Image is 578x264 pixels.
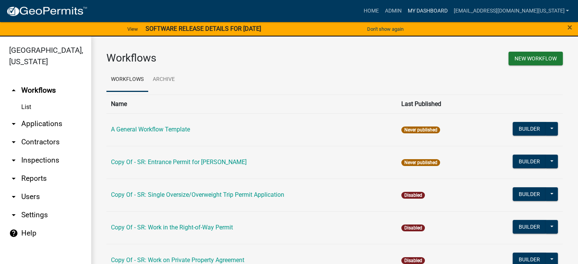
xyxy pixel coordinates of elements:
[508,52,563,65] button: New Workflow
[382,4,404,18] a: Admin
[9,174,18,183] i: arrow_drop_down
[401,192,424,199] span: Disabled
[513,155,546,168] button: Builder
[111,256,244,264] a: Copy Of - SR: Work on Private Property Agreement
[401,224,424,231] span: Disabled
[146,25,261,32] strong: SOFTWARE RELEASE DETAILS FOR [DATE]
[111,126,190,133] a: A General Workflow Template
[513,187,546,201] button: Builder
[9,138,18,147] i: arrow_drop_down
[9,86,18,95] i: arrow_drop_up
[397,95,479,113] th: Last Published
[111,158,247,166] a: Copy Of - SR: Entrance Permit for [PERSON_NAME]
[401,159,440,166] span: Never published
[513,122,546,136] button: Builder
[9,229,18,238] i: help
[360,4,382,18] a: Home
[513,220,546,234] button: Builder
[364,23,407,35] button: Don't show again
[567,23,572,32] button: Close
[9,192,18,201] i: arrow_drop_down
[124,23,141,35] a: View
[148,68,179,92] a: Archive
[9,156,18,165] i: arrow_drop_down
[111,191,284,198] a: Copy Of - SR: Single Oversize/Overweight Trip Permit Application
[106,52,329,65] h3: Workflows
[106,95,397,113] th: Name
[567,22,572,33] span: ×
[450,4,572,18] a: [EMAIL_ADDRESS][DOMAIN_NAME][US_STATE]
[106,68,148,92] a: Workflows
[401,257,424,264] span: Disabled
[9,119,18,128] i: arrow_drop_down
[404,4,450,18] a: My Dashboard
[401,126,440,133] span: Never published
[9,210,18,220] i: arrow_drop_down
[111,224,233,231] a: Copy Of - SR: Work in the Right-of-Way Permit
